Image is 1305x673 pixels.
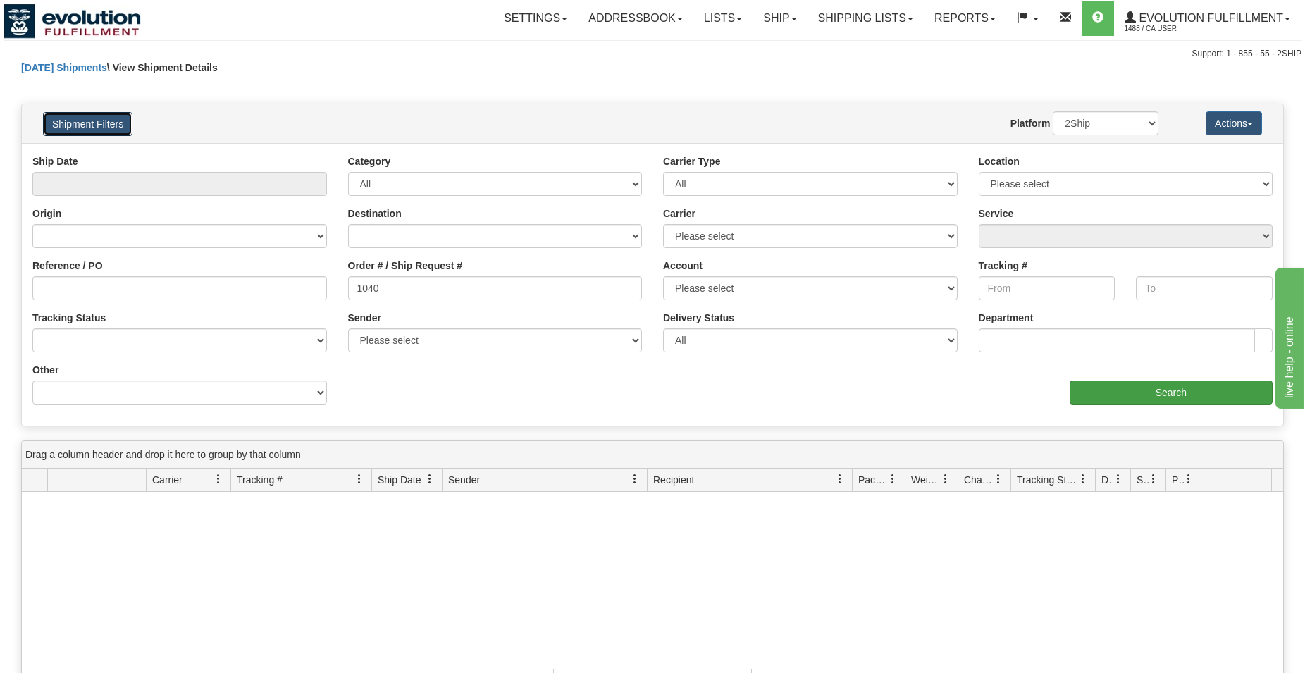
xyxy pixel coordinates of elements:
a: Tracking Status filter column settings [1071,467,1095,491]
img: logo1488.jpg [4,4,141,39]
button: Actions [1206,111,1262,135]
label: Category [348,154,391,168]
div: Support: 1 - 855 - 55 - 2SHIP [4,48,1301,60]
span: Recipient [653,473,694,487]
a: Shipment Issues filter column settings [1142,467,1165,491]
a: Sender filter column settings [623,467,647,491]
a: Addressbook [578,1,693,36]
span: Delivery Status [1101,473,1113,487]
span: Tracking # [237,473,283,487]
label: Ship Date [32,154,78,168]
a: Packages filter column settings [881,467,905,491]
a: Settings [493,1,578,36]
div: live help - online [11,8,130,25]
span: Shipment Issues [1137,473,1149,487]
a: Tracking # filter column settings [347,467,371,491]
label: Other [32,363,58,377]
input: To [1136,276,1273,300]
span: \ View Shipment Details [107,62,218,73]
label: Carrier Type [663,154,720,168]
label: Order # / Ship Request # [348,259,463,273]
button: Shipment Filters [43,112,132,136]
span: Weight [911,473,941,487]
iframe: chat widget [1273,264,1304,408]
span: Tracking Status [1017,473,1078,487]
a: Weight filter column settings [934,467,958,491]
a: Carrier filter column settings [206,467,230,491]
label: Sender [348,311,381,325]
a: Ship Date filter column settings [418,467,442,491]
a: [DATE] Shipments [21,62,107,73]
span: Carrier [152,473,183,487]
a: Ship [753,1,807,36]
label: Platform [1010,116,1051,130]
label: Department [979,311,1034,325]
label: Origin [32,206,61,221]
label: Reference / PO [32,259,103,273]
label: Service [979,206,1014,221]
label: Carrier [663,206,695,221]
a: Delivery Status filter column settings [1106,467,1130,491]
a: Recipient filter column settings [828,467,852,491]
div: grid grouping header [22,441,1283,469]
input: From [979,276,1115,300]
label: Tracking # [979,259,1027,273]
a: Charge filter column settings [987,467,1010,491]
label: Account [663,259,703,273]
span: 1488 / CA User [1125,22,1230,36]
input: Search [1070,381,1273,405]
span: Ship Date [378,473,421,487]
span: Packages [858,473,888,487]
a: Shipping lists [808,1,924,36]
label: Tracking Status [32,311,106,325]
a: Evolution Fulfillment 1488 / CA User [1114,1,1301,36]
span: Pickup Status [1172,473,1184,487]
span: Charge [964,473,994,487]
label: Location [979,154,1020,168]
a: Lists [693,1,753,36]
a: Pickup Status filter column settings [1177,467,1201,491]
span: Sender [448,473,480,487]
span: Evolution Fulfillment [1136,12,1283,24]
label: Destination [348,206,402,221]
a: Reports [924,1,1006,36]
label: Delivery Status [663,311,734,325]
